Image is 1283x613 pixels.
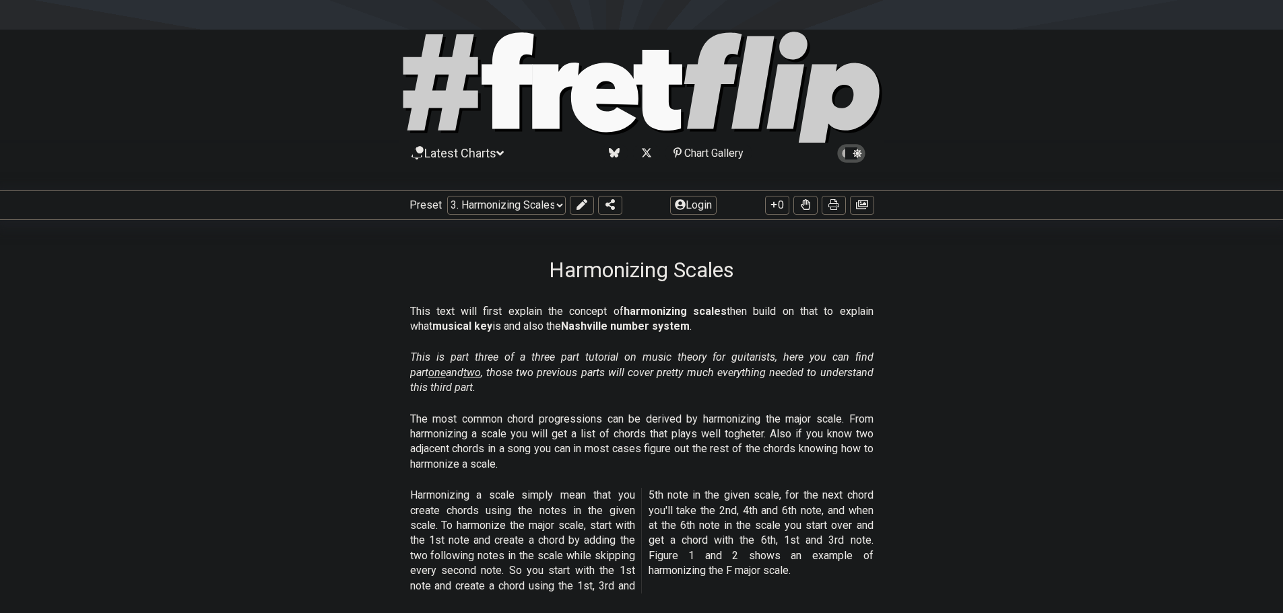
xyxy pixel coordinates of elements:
[670,196,717,215] button: Login
[561,320,690,332] strong: Nashville number system
[660,145,752,161] a: #fretflip at Pinterest
[598,196,622,215] button: Share Preset
[409,199,442,211] span: Preset
[844,147,859,159] span: Toggle light / dark theme
[570,196,594,215] button: Edit Preset
[628,145,660,161] a: Follow #fretflip at X
[410,488,874,593] p: Harmonizing a scale simply mean that you create chords using the notes in the given scale. To har...
[410,304,874,334] p: This text will first explain the concept of then build on that to explain what is and also the .
[410,412,874,472] p: The most common chord progressions can be derived by harmonizing the major scale. From harmonizin...
[850,196,874,215] button: Create image
[793,196,818,215] button: Toggle Dexterity for all fretkits
[432,320,492,332] strong: musical key
[822,196,846,215] button: Print
[595,145,628,161] a: Follow #fretflip at Bluesky
[447,196,566,215] select: Preset
[765,196,789,215] button: 0
[428,366,446,379] span: one
[549,257,734,283] h1: Harmonizing Scales
[665,145,752,161] div: Chart Gallery
[424,146,496,160] span: Latest Charts
[410,351,874,394] em: This is part three of a three part tutorial on music theory for guitarists, here you can find par...
[463,366,481,379] span: two
[624,305,727,318] strong: harmonizing scales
